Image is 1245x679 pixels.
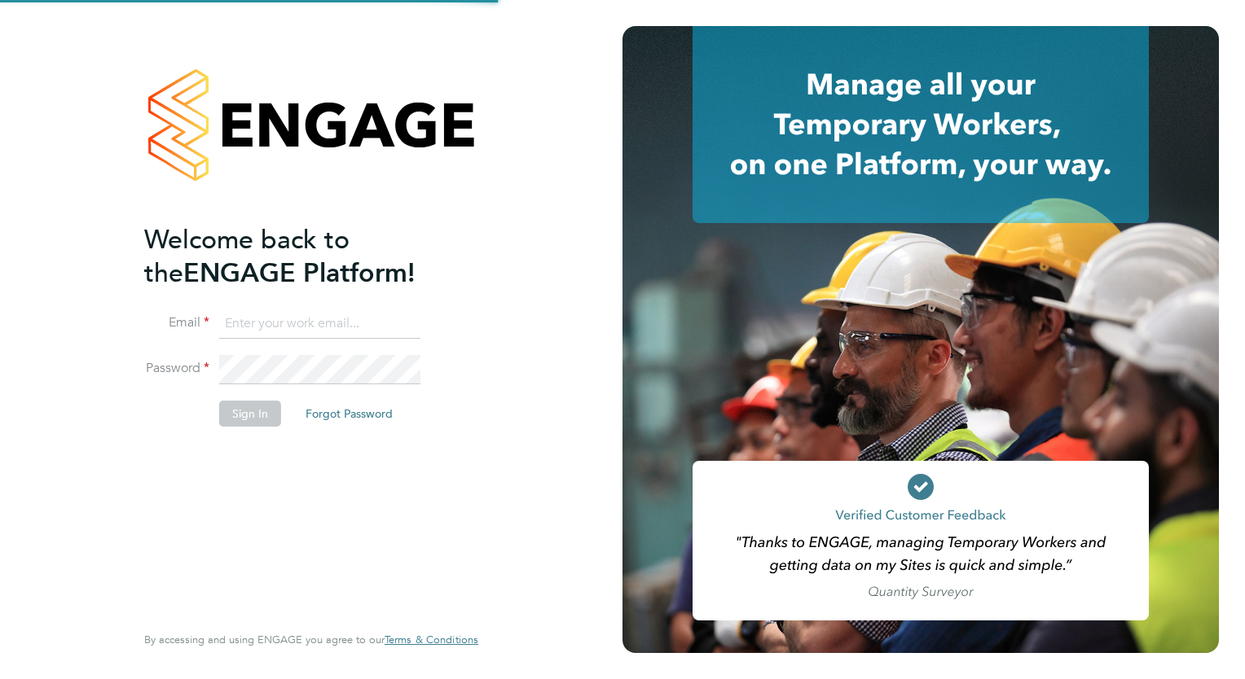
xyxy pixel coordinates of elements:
label: Email [144,314,209,331]
button: Sign In [219,401,281,427]
span: Welcome back to the [144,224,350,289]
input: Enter your work email... [219,309,420,339]
span: By accessing and using ENGAGE you agree to our [144,633,478,646]
label: Password [144,360,209,377]
a: Terms & Conditions [385,633,478,646]
h2: ENGAGE Platform! [144,223,462,290]
span: Terms & Conditions [385,633,478,646]
button: Forgot Password [293,401,406,427]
